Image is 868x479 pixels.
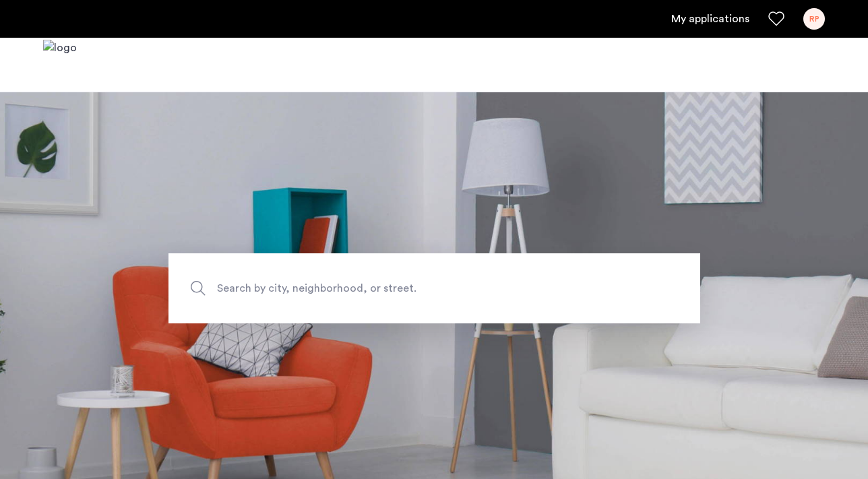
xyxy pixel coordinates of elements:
input: Apartment Search [168,253,700,323]
img: logo [43,40,77,90]
div: RP [803,8,825,30]
a: Favorites [768,11,784,27]
span: Search by city, neighborhood, or street. [217,279,589,297]
a: My application [671,11,749,27]
a: Cazamio logo [43,40,77,90]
